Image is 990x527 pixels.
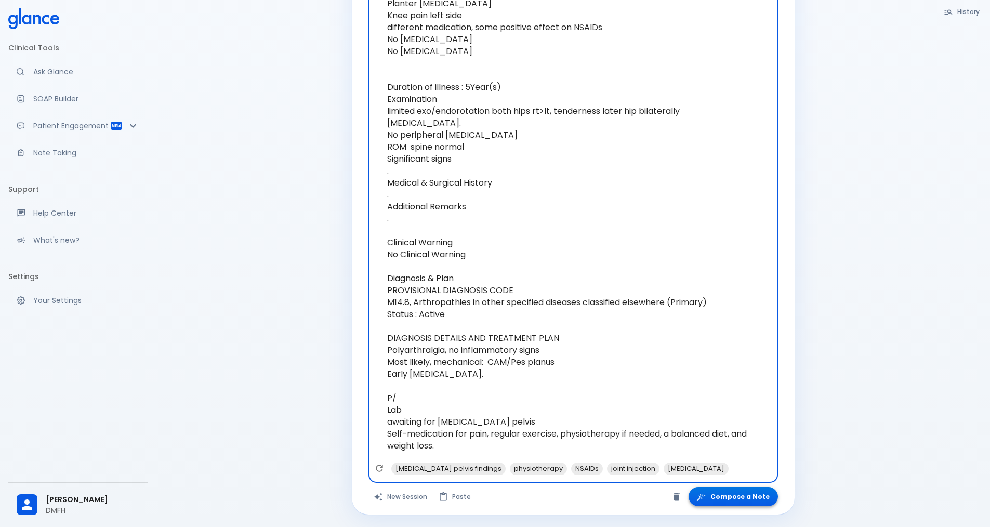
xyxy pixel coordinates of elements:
[46,494,139,505] span: [PERSON_NAME]
[664,463,729,475] span: [MEDICAL_DATA]
[368,487,433,506] button: Clears all inputs and results.
[669,489,684,505] button: Clear
[33,67,139,77] p: Ask Glance
[8,60,148,83] a: Moramiz: Find ICD10AM codes instantly
[939,4,986,19] button: History
[8,229,148,252] div: Recent updates and feature releases
[664,463,729,475] div: [MEDICAL_DATA]
[8,289,148,312] a: Manage your settings
[33,94,139,104] p: SOAP Builder
[8,87,148,110] a: Docugen: Compose a clinical documentation in seconds
[510,463,567,475] div: physiotherapy
[391,463,506,475] span: [MEDICAL_DATA] pelvis findings
[571,463,603,475] div: NSAIDs
[33,208,139,218] p: Help Center
[8,177,148,202] li: Support
[8,487,148,523] div: [PERSON_NAME]DMFH
[372,460,387,476] button: Refresh suggestions
[46,505,139,516] p: DMFH
[33,121,110,131] p: Patient Engagement
[510,463,567,475] span: physiotherapy
[33,235,139,245] p: What's new?
[571,463,603,475] span: NSAIDs
[607,463,659,475] span: joint injection
[433,487,477,506] button: Paste from clipboard
[8,264,148,289] li: Settings
[8,114,148,137] div: Patient Reports & Referrals
[391,463,506,475] div: [MEDICAL_DATA] pelvis findings
[8,141,148,164] a: Advanced note-taking
[33,148,139,158] p: Note Taking
[8,35,148,60] li: Clinical Tools
[33,295,139,306] p: Your Settings
[689,487,778,506] button: Compose a Note
[607,463,659,475] div: joint injection
[8,202,148,225] a: Get help from our support team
